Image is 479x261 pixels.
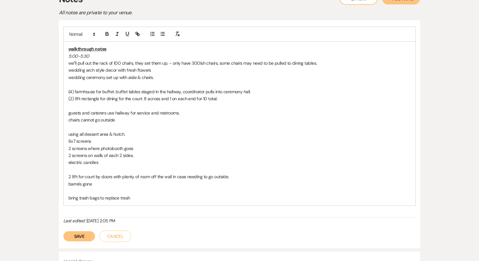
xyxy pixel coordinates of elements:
[63,218,85,224] i: Last edited:
[68,138,411,145] p: 6x7 screens
[68,173,411,180] p: 2 8ft for court by doors with plenty of room off the wall in case needing to go outside.
[68,95,411,102] p: (2) 8ft rectangle for dining for the court. 8 across and 1 on each end for 10 total.
[68,74,411,81] p: wedding ceremony set up with aisle & chairs.
[68,46,106,52] u: walkthrough notes
[59,9,281,17] p: All notes are private to your venue.
[68,116,411,123] p: chairs cannot go outside
[68,131,411,138] p: using all dessert area & hutch.
[99,231,131,242] button: Cancel
[63,231,95,241] button: Save
[68,60,411,67] p: we"ll pull out the rack of 100 chairs, they set them up. - only have 300ish chairs, some chairs m...
[68,53,89,59] em: 5:00-5:30
[63,218,416,224] div: [DATE] 2:05 PM
[68,145,411,152] p: 2 screens where photobooth goes
[68,159,411,166] p: electric candles
[68,152,411,159] p: 2 screens on walls of each 2 sides.
[68,67,411,74] p: wedding arch style decor with fresh flowers
[68,194,411,201] p: bring trash bags to replace trash
[68,180,411,187] p: barrels gone
[68,88,411,95] p: (4) farmhouse for buffet. buffet tables staged in the hallway, coordinator pulls into ceremony hall.
[68,109,411,116] p: guests and caterers use hallway for service and restrooms.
